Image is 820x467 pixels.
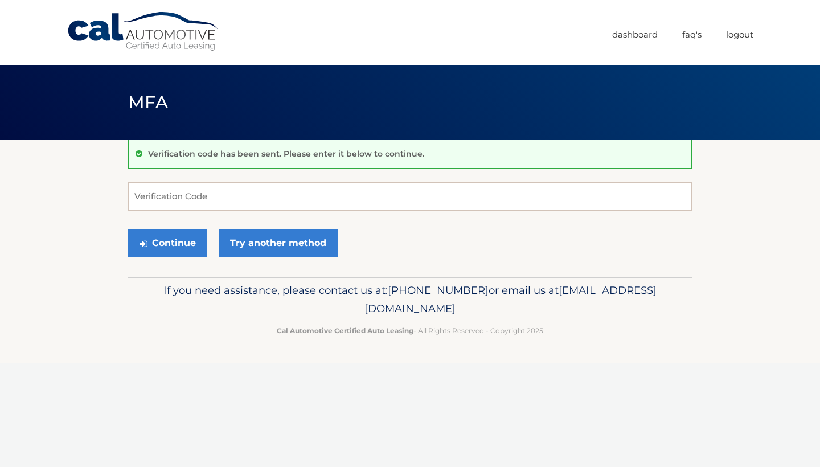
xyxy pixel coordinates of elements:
[136,325,684,337] p: - All Rights Reserved - Copyright 2025
[682,25,702,44] a: FAQ's
[148,149,424,159] p: Verification code has been sent. Please enter it below to continue.
[612,25,658,44] a: Dashboard
[277,326,413,335] strong: Cal Automotive Certified Auto Leasing
[136,281,684,318] p: If you need assistance, please contact us at: or email us at
[128,92,168,113] span: MFA
[219,229,338,257] a: Try another method
[67,11,220,52] a: Cal Automotive
[726,25,753,44] a: Logout
[128,229,207,257] button: Continue
[364,284,657,315] span: [EMAIL_ADDRESS][DOMAIN_NAME]
[388,284,489,297] span: [PHONE_NUMBER]
[128,182,692,211] input: Verification Code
